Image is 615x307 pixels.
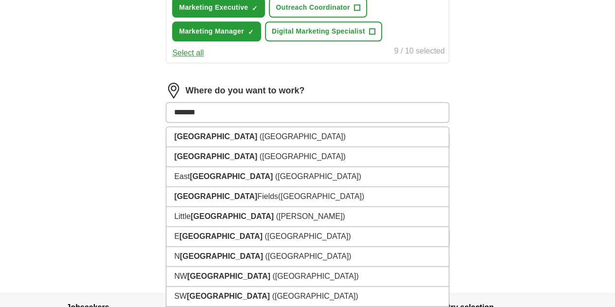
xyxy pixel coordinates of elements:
strong: [GEOGRAPHIC_DATA] [174,132,257,141]
strong: [GEOGRAPHIC_DATA] [187,292,270,300]
span: ([GEOGRAPHIC_DATA]) [278,192,364,200]
span: ([GEOGRAPHIC_DATA]) [265,252,351,260]
span: Outreach Coordinator [276,2,350,13]
span: Marketing Executive [179,2,248,13]
strong: [GEOGRAPHIC_DATA] [190,172,273,181]
strong: [GEOGRAPHIC_DATA] [174,192,257,200]
strong: [GEOGRAPHIC_DATA] [179,232,263,240]
strong: [GEOGRAPHIC_DATA] [191,212,274,220]
button: Marketing Manager✓ [172,21,261,41]
img: location.png [166,83,181,98]
span: ✓ [252,4,258,12]
span: ([PERSON_NAME]) [276,212,345,220]
strong: [GEOGRAPHIC_DATA] [174,152,257,161]
span: ([GEOGRAPHIC_DATA]) [260,152,346,161]
li: SW [166,287,448,307]
span: Marketing Manager [179,26,244,36]
label: Where do you want to work? [185,84,304,97]
span: ✓ [248,28,254,36]
button: Digital Marketing Specialist [265,21,382,41]
span: ([GEOGRAPHIC_DATA]) [272,292,358,300]
strong: [GEOGRAPHIC_DATA] [180,252,263,260]
li: NW [166,267,448,287]
span: ([GEOGRAPHIC_DATA]) [275,172,361,181]
button: Select all [172,47,204,59]
div: 9 / 10 selected [394,45,445,59]
span: Digital Marketing Specialist [272,26,365,36]
strong: [GEOGRAPHIC_DATA] [187,272,270,280]
span: ([GEOGRAPHIC_DATA]) [264,232,351,240]
span: ([GEOGRAPHIC_DATA]) [260,132,346,141]
li: E [166,227,448,247]
li: Little [166,207,448,227]
li: Fields [166,187,448,207]
span: ([GEOGRAPHIC_DATA]) [272,272,358,280]
li: N [166,247,448,267]
li: East [166,167,448,187]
